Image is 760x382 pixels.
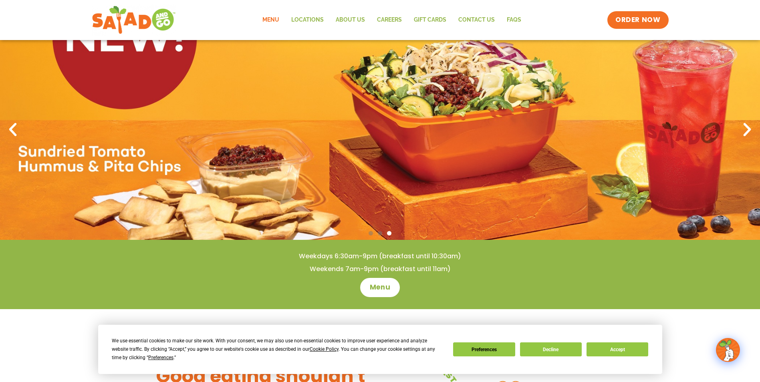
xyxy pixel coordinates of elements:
[387,231,391,235] span: Go to slide 3
[16,265,744,273] h4: Weekends 7am-9pm (breakfast until 11am)
[615,15,660,25] span: ORDER NOW
[453,342,515,356] button: Preferences
[310,346,339,352] span: Cookie Policy
[330,11,371,29] a: About Us
[717,339,739,361] img: wpChatIcon
[378,231,382,235] span: Go to slide 2
[607,11,668,29] a: ORDER NOW
[148,355,173,360] span: Preferences
[738,121,756,139] div: Next slide
[501,11,527,29] a: FAQs
[408,11,452,29] a: GIFT CARDS
[256,11,285,29] a: Menu
[92,4,176,36] img: new-SAG-logo-768×292
[285,11,330,29] a: Locations
[587,342,648,356] button: Accept
[256,11,527,29] nav: Menu
[112,337,444,362] div: We use essential cookies to make our site work. With your consent, we may also use non-essential ...
[16,252,744,261] h4: Weekdays 6:30am-9pm (breakfast until 10:30am)
[360,278,400,297] a: Menu
[370,283,390,292] span: Menu
[369,231,373,235] span: Go to slide 1
[4,121,22,139] div: Previous slide
[520,342,582,356] button: Decline
[452,11,501,29] a: Contact Us
[371,11,408,29] a: Careers
[98,325,662,374] div: Cookie Consent Prompt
